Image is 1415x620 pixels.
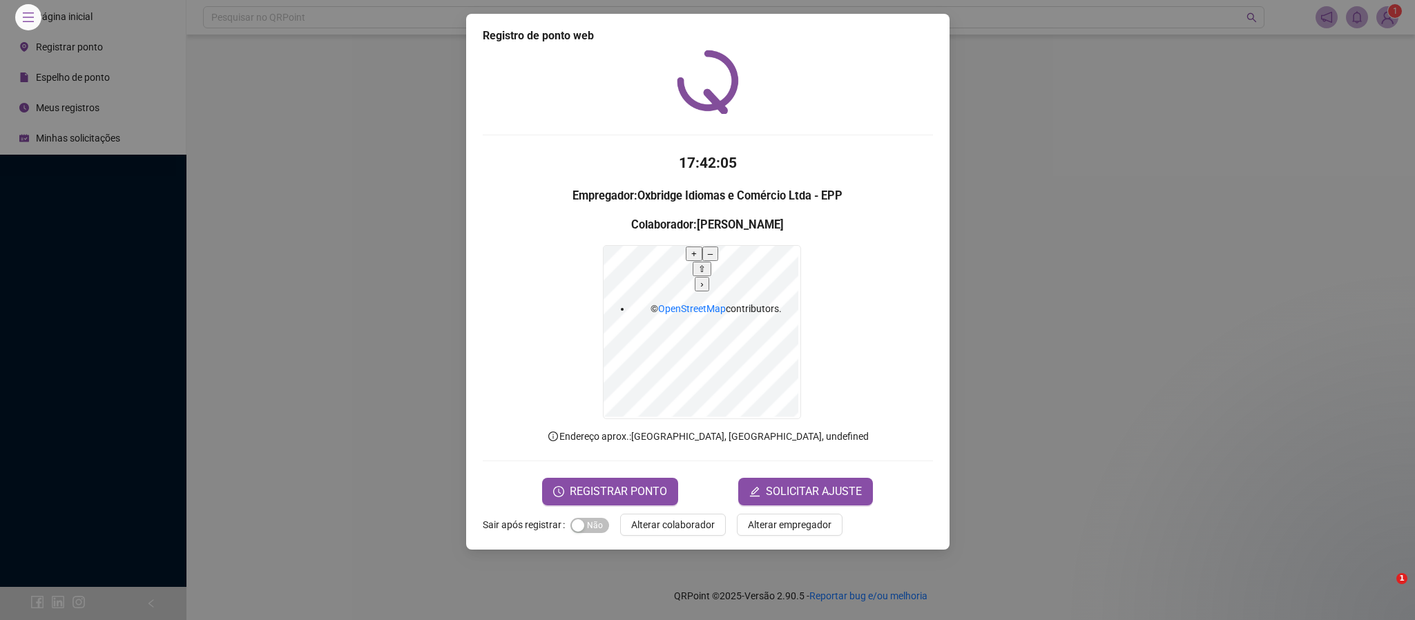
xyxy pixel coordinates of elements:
button: + [686,246,702,261]
span: 1 [1396,573,1407,584]
li: © contributors. [631,301,800,316]
span: Alterar empregador [748,517,831,532]
strong: Colaborador [631,218,693,231]
iframe: Intercom live chat [1368,573,1401,606]
span: info-circle [547,430,559,443]
img: QRPoint [677,50,739,114]
label: Sair após registrar [483,514,570,536]
span: menu [22,11,35,23]
button: ⇧ [693,262,711,276]
span: › [700,279,703,289]
span: clock-circle [553,486,564,497]
span: Alterar colaborador [631,517,715,532]
p: Endereço aprox. : [GEOGRAPHIC_DATA], [GEOGRAPHIC_DATA], undefined [483,429,933,444]
button: REGISTRAR PONTO [542,478,678,505]
h3: : [PERSON_NAME] [483,216,933,234]
button: editSOLICITAR AJUSTE [738,478,873,505]
a: OpenStreetMap [658,303,726,314]
button: Alterar empregador [737,514,843,536]
span: REGISTRAR PONTO [570,483,667,500]
time: 17:42:05 [679,155,737,171]
h3: : Oxbridge Idiomas e Comércio Ltda - EPP [483,187,933,205]
button: Alterar colaborador [620,514,726,536]
div: Registro de ponto web [483,28,933,44]
span: edit [749,486,760,497]
span: SOLICITAR AJUSTE [766,483,862,500]
strong: Empregador [572,189,634,202]
button: – [702,246,718,261]
span: ⇧ [698,264,706,274]
button: › [695,277,709,291]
